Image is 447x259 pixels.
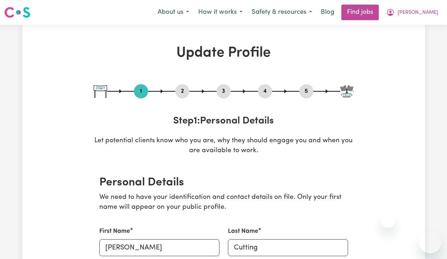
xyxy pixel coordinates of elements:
[99,176,348,189] h2: Personal Details
[94,136,354,156] p: Let potential clients know who you are, why they should engage you and when you are available to ...
[228,227,258,236] label: Last Name
[341,5,379,20] a: Find jobs
[94,115,354,127] h3: Step 1 : Personal Details
[99,227,130,236] label: First Name
[134,87,148,96] button: Go to step 1
[381,214,395,228] iframe: Close message
[194,5,247,20] button: How it works
[382,5,443,20] button: My Account
[299,87,313,96] button: Go to step 5
[153,5,194,20] button: About us
[4,4,30,21] a: Careseekers logo
[175,87,189,96] button: Go to step 2
[4,6,30,19] img: Careseekers logo
[99,192,348,213] p: We need to have your identification and contact details on file. Only your first name will appear...
[317,5,339,20] a: Blog
[398,9,438,17] span: [PERSON_NAME]
[247,5,317,20] button: Safety & resources
[419,231,441,253] iframe: Button to launch messaging window
[258,87,272,96] button: Go to step 4
[94,45,354,62] h1: Update Profile
[217,87,231,96] button: Go to step 3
